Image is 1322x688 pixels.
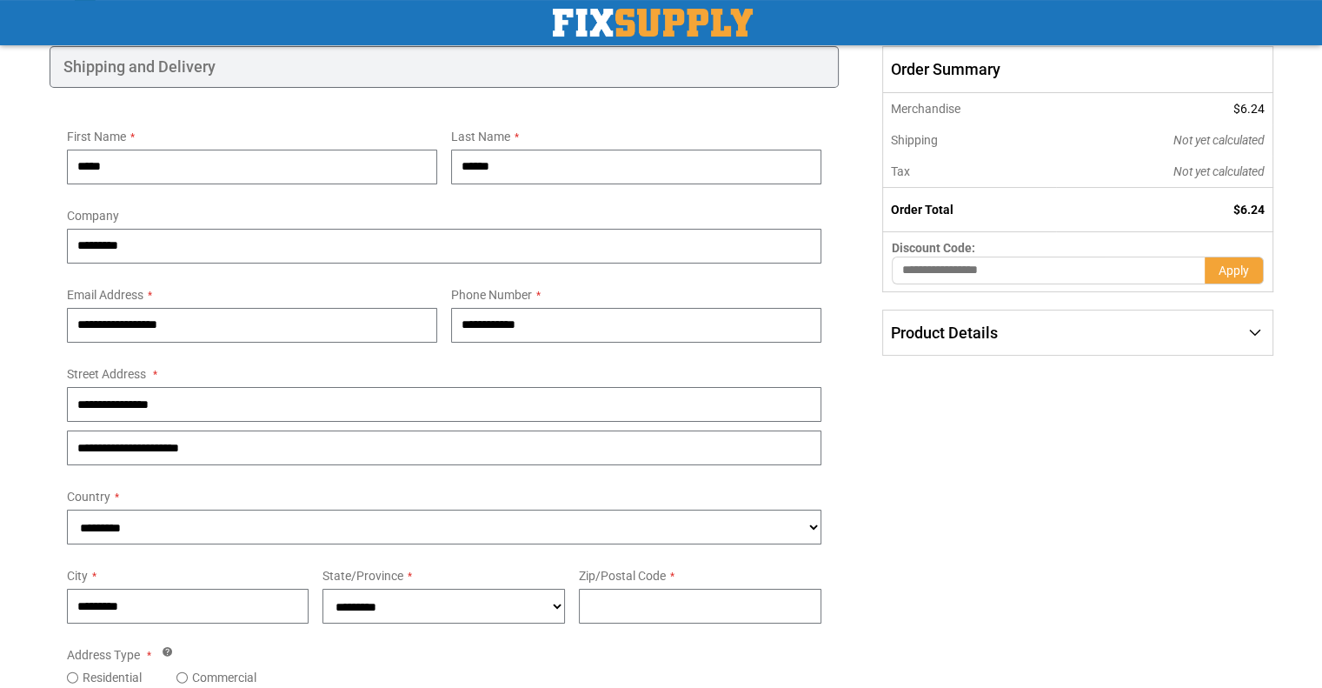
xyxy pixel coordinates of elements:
[83,669,142,686] label: Residential
[451,288,532,302] span: Phone Number
[192,669,256,686] label: Commercial
[1173,164,1265,178] span: Not yet calculated
[1173,133,1265,147] span: Not yet calculated
[891,203,953,217] strong: Order Total
[579,569,666,583] span: Zip/Postal Code
[451,130,510,144] span: Last Name
[67,648,140,662] span: Address Type
[67,490,110,504] span: Country
[1233,203,1265,217] span: $6.24
[553,9,753,37] img: Fix Industrial Supply
[50,46,840,88] div: Shipping and Delivery
[67,569,88,583] span: City
[891,133,938,147] span: Shipping
[883,93,1056,124] th: Merchandise
[891,324,998,342] span: Product Details
[892,241,975,255] span: Discount Code:
[882,46,1272,93] span: Order Summary
[1233,102,1265,116] span: $6.24
[553,9,753,37] a: store logo
[322,569,403,583] span: State/Province
[883,156,1056,188] th: Tax
[67,130,126,144] span: First Name
[67,288,143,302] span: Email Address
[67,209,119,223] span: Company
[1219,264,1249,277] span: Apply
[1205,257,1264,284] button: Apply
[67,367,146,381] span: Street Address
